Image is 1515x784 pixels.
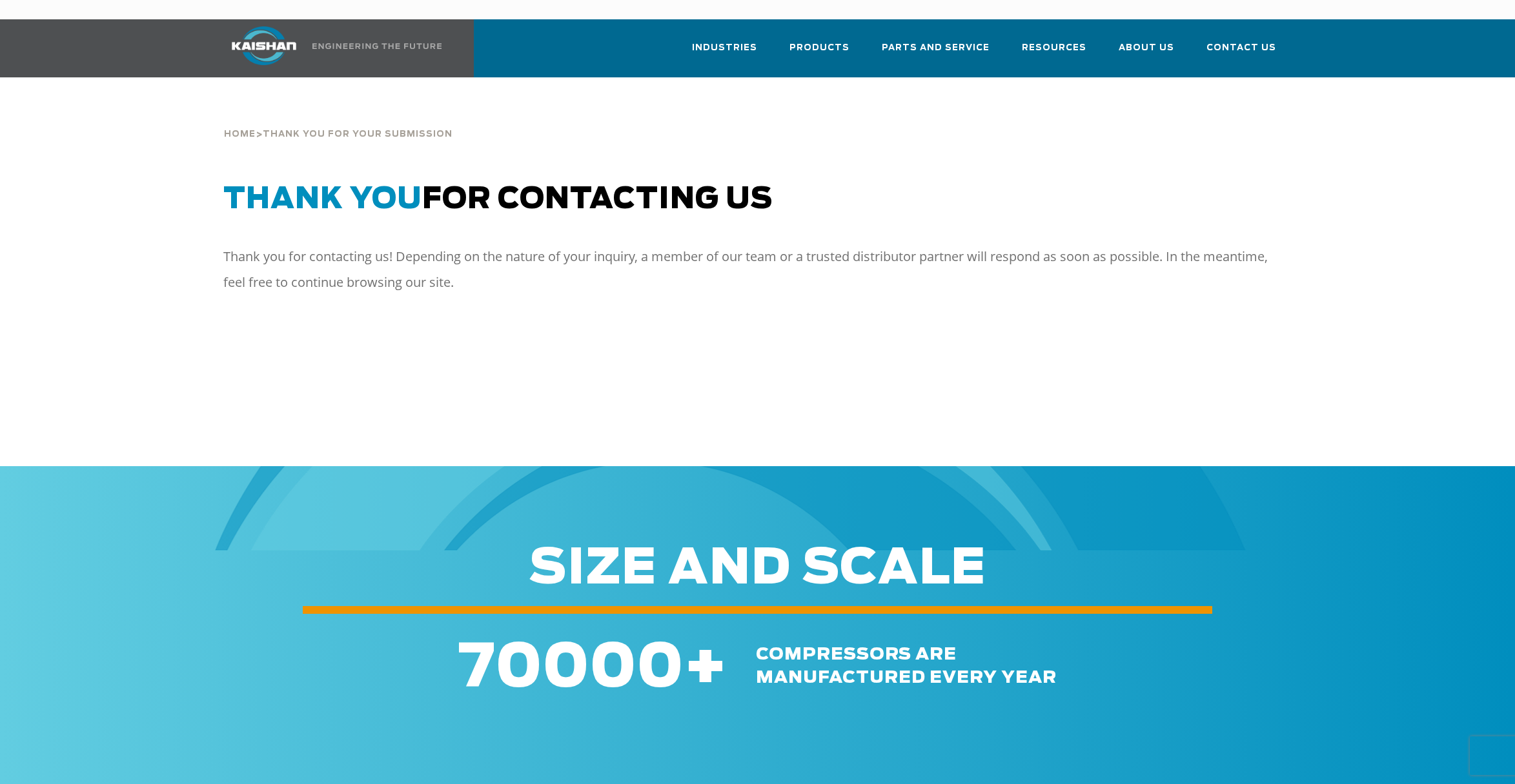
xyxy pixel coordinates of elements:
[216,26,312,65] img: kaishan logo
[224,125,256,144] a: HOME
[882,31,990,75] a: Parts and Service
[1206,41,1276,55] span: Contact Us
[882,41,990,55] span: Parts and Service
[684,639,727,698] span: +
[1119,31,1174,75] a: About Us
[1022,31,1086,75] a: Resources
[312,43,442,49] img: Engineering the future
[223,244,1269,295] p: Thank you for contacting us! Depending on the nature of your inquiry, a member of our team or a t...
[692,41,757,55] span: Industries
[216,19,444,77] a: Kaishan USA
[223,185,422,214] span: Thank You
[789,31,849,75] a: Products
[223,185,773,214] span: for Contacting Us
[756,646,1057,686] span: compressors are manufactured every year
[1022,41,1086,55] span: Resources
[692,31,757,75] a: Industries
[458,639,684,698] span: 70000
[224,97,1292,144] div: >
[263,125,452,144] span: THANK YOU FOR YOUR SUBMISSION
[789,41,849,55] span: Products
[1206,31,1276,75] a: Contact Us
[1119,41,1174,55] span: About Us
